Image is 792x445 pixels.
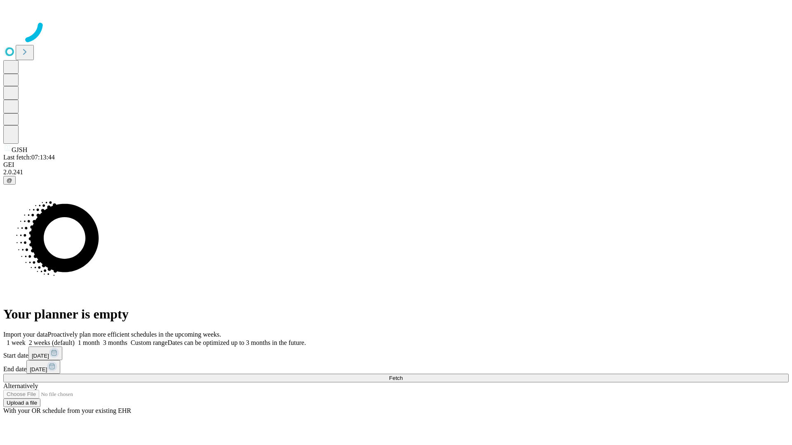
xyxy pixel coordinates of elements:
[7,177,12,183] span: @
[3,154,55,161] span: Last fetch: 07:13:44
[3,347,789,360] div: Start date
[131,339,167,346] span: Custom range
[3,169,789,176] div: 2.0.241
[103,339,127,346] span: 3 months
[29,339,75,346] span: 2 weeks (default)
[3,382,38,389] span: Alternatively
[3,176,16,185] button: @
[3,374,789,382] button: Fetch
[3,398,40,407] button: Upload a file
[32,353,49,359] span: [DATE]
[3,161,789,169] div: GEI
[48,331,221,338] span: Proactively plan more efficient schedules in the upcoming weeks.
[7,339,26,346] span: 1 week
[78,339,100,346] span: 1 month
[3,331,48,338] span: Import your data
[30,366,47,372] span: [DATE]
[26,360,60,374] button: [DATE]
[167,339,306,346] span: Dates can be optimized up to 3 months in the future.
[3,360,789,374] div: End date
[12,146,27,153] span: GJSH
[389,375,403,381] span: Fetch
[28,347,62,360] button: [DATE]
[3,307,789,322] h1: Your planner is empty
[3,407,131,414] span: With your OR schedule from your existing EHR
